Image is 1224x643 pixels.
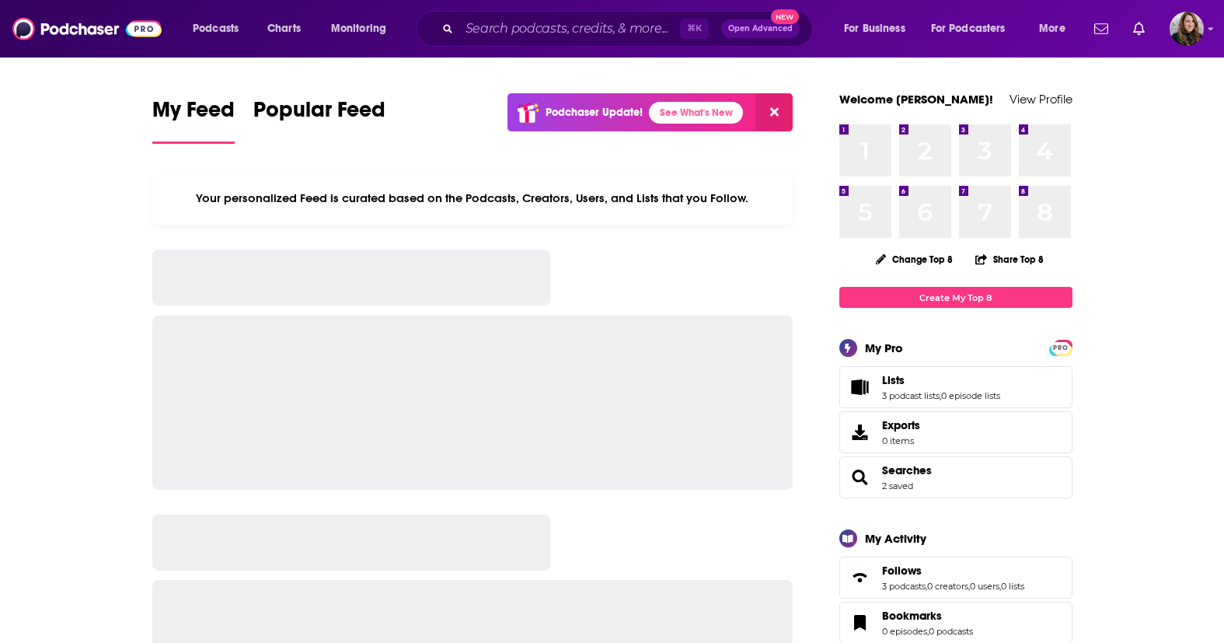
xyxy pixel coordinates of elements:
[721,19,800,38] button: Open AdvancedNew
[182,16,259,41] button: open menu
[1170,12,1204,46] img: User Profile
[1088,16,1114,42] a: Show notifications dropdown
[1028,16,1085,41] button: open menu
[193,18,239,40] span: Podcasts
[728,25,793,33] span: Open Advanced
[459,16,680,41] input: Search podcasts, credits, & more...
[649,102,743,124] a: See What's New
[331,18,386,40] span: Monitoring
[267,18,301,40] span: Charts
[431,11,828,47] div: Search podcasts, credits, & more...
[931,18,1006,40] span: For Podcasters
[833,16,925,41] button: open menu
[1039,18,1065,40] span: More
[771,9,799,24] span: New
[1170,12,1204,46] button: Show profile menu
[1170,12,1204,46] span: Logged in as spectaclecreative
[844,18,905,40] span: For Business
[12,14,162,44] img: Podchaser - Follow, Share and Rate Podcasts
[1127,16,1151,42] a: Show notifications dropdown
[921,16,1028,41] button: open menu
[320,16,406,41] button: open menu
[680,19,709,39] span: ⌘ K
[257,16,310,41] a: Charts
